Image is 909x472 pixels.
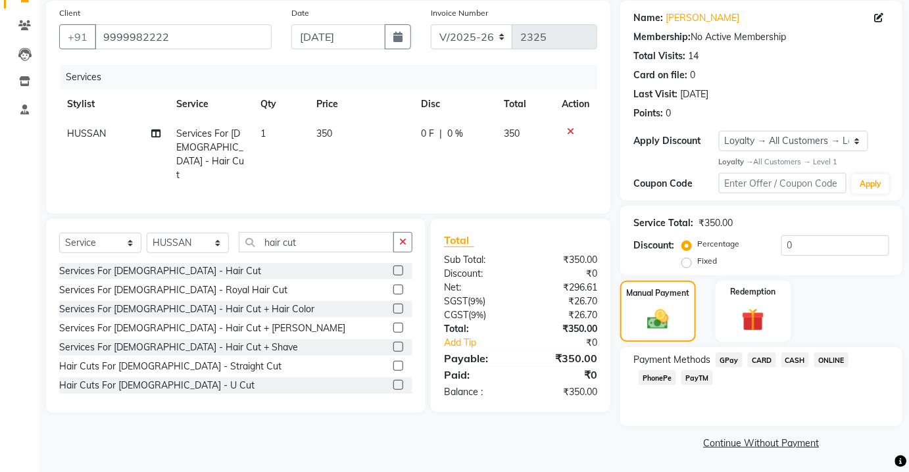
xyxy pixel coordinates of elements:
[633,177,719,191] div: Coupon Code
[641,307,676,332] img: _cash.svg
[444,295,468,307] span: SGST
[735,306,772,334] img: _gift.svg
[177,128,245,181] span: Services For [DEMOGRAPHIC_DATA] - Hair Cut
[633,11,663,25] div: Name:
[239,232,394,252] input: Search or Scan
[414,89,496,119] th: Disc
[690,68,695,82] div: 0
[731,286,776,298] label: Redemption
[814,352,848,367] span: ONLINE
[444,309,468,321] span: CGST
[434,350,521,366] div: Payable:
[431,7,488,19] label: Invoice Number
[666,11,739,25] a: [PERSON_NAME]
[633,353,710,367] span: Payment Methods
[444,233,474,247] span: Total
[59,360,282,373] div: Hair Cuts For [DEMOGRAPHIC_DATA] - Straight Cut
[633,239,674,252] div: Discount:
[434,253,521,267] div: Sub Total:
[291,7,309,19] label: Date
[59,321,345,335] div: Services For [DEMOGRAPHIC_DATA] - Hair Cut + [PERSON_NAME]
[623,437,900,450] a: Continue Without Payment
[59,302,314,316] div: Services For [DEMOGRAPHIC_DATA] - Hair Cut + Hair Color
[666,106,671,120] div: 0
[626,287,689,299] label: Manual Payment
[260,128,266,139] span: 1
[535,336,607,350] div: ₹0
[697,238,739,250] label: Percentage
[496,89,554,119] th: Total
[471,310,483,320] span: 9%
[639,370,676,385] span: PhonePe
[253,89,308,119] th: Qty
[633,68,687,82] div: Card on file:
[520,350,607,366] div: ₹350.00
[719,173,847,193] input: Enter Offer / Coupon Code
[520,367,607,383] div: ₹0
[440,127,443,141] span: |
[697,255,717,267] label: Fixed
[59,7,80,19] label: Client
[434,367,521,383] div: Paid:
[633,87,677,101] div: Last Visit:
[61,65,607,89] div: Services
[520,295,607,308] div: ₹26.70
[59,264,261,278] div: Services For [DEMOGRAPHIC_DATA] - Hair Cut
[719,157,754,166] strong: Loyalty →
[633,30,691,44] div: Membership:
[852,174,889,194] button: Apply
[434,281,521,295] div: Net:
[716,352,743,367] span: GPay
[748,352,776,367] span: CARD
[59,89,169,119] th: Stylist
[633,134,719,148] div: Apply Discount
[699,216,733,230] div: ₹350.00
[633,49,685,63] div: Total Visits:
[520,253,607,267] div: ₹350.00
[633,106,663,120] div: Points:
[59,283,287,297] div: Services For [DEMOGRAPHIC_DATA] - Royal Hair Cut
[520,281,607,295] div: ₹296.61
[434,308,521,322] div: ( )
[59,24,96,49] button: +91
[169,89,253,119] th: Service
[520,267,607,281] div: ₹0
[309,89,414,119] th: Price
[681,370,713,385] span: PayTM
[520,385,607,399] div: ₹350.00
[434,295,521,308] div: ( )
[434,322,521,336] div: Total:
[520,308,607,322] div: ₹26.70
[448,127,464,141] span: 0 %
[719,156,889,168] div: All Customers → Level 1
[633,30,889,44] div: No Active Membership
[520,322,607,336] div: ₹350.00
[434,385,521,399] div: Balance :
[434,336,535,350] a: Add Tip
[504,128,520,139] span: 350
[434,267,521,281] div: Discount:
[688,49,699,63] div: 14
[781,352,810,367] span: CASH
[470,296,483,306] span: 9%
[59,341,298,354] div: Services For [DEMOGRAPHIC_DATA] - Hair Cut + Shave
[422,127,435,141] span: 0 F
[59,379,255,392] div: Hair Cuts For [DEMOGRAPHIC_DATA] - U Cut
[95,24,272,49] input: Search by Name/Mobile/Email/Code
[67,128,106,139] span: HUSSAN
[317,128,333,139] span: 350
[633,216,693,230] div: Service Total:
[680,87,708,101] div: [DATE]
[554,89,597,119] th: Action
